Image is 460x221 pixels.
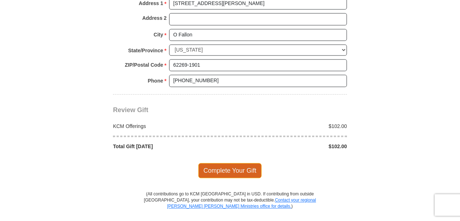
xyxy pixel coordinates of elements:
strong: ZIP/Postal Code [125,60,163,70]
span: Complete Your Gift [198,163,262,178]
strong: Phone [148,76,163,86]
strong: City [154,30,163,40]
div: KCM Offerings [109,123,230,130]
span: Review Gift [113,107,148,114]
div: $102.00 [230,143,351,150]
strong: State/Province [128,46,163,56]
div: Total Gift [DATE] [109,143,230,150]
strong: Address 2 [142,13,167,23]
div: $102.00 [230,123,351,130]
